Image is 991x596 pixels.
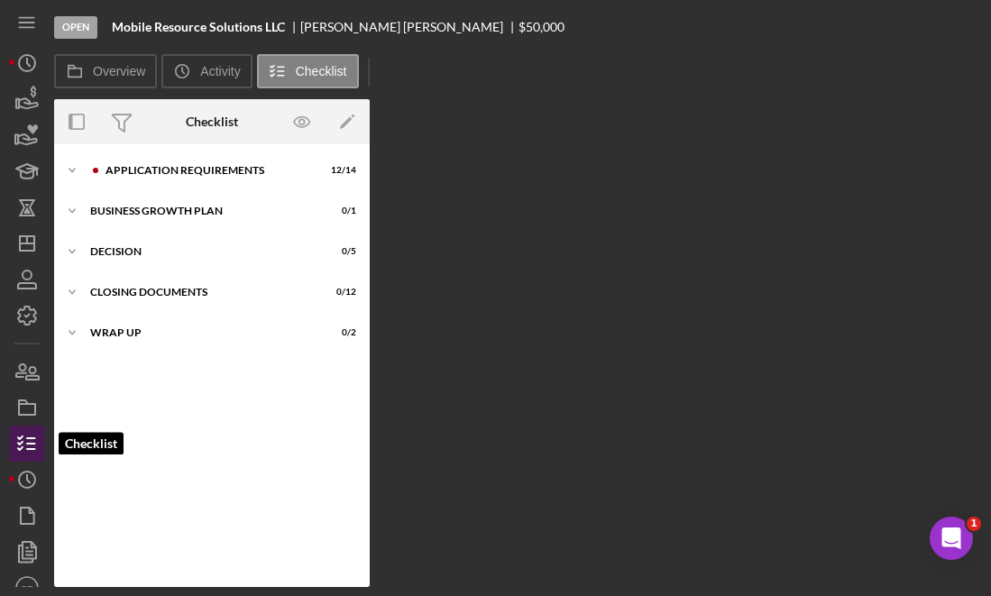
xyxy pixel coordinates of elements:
[324,165,356,176] div: 12 / 14
[54,54,157,88] button: Overview
[930,517,973,560] iframe: Intercom live chat
[112,20,285,34] b: Mobile Resource Solutions LLC
[324,206,356,216] div: 0 / 1
[90,327,311,338] div: WRAP UP
[300,20,518,34] div: [PERSON_NAME] [PERSON_NAME]
[296,64,347,78] label: Checklist
[324,287,356,298] div: 0 / 12
[90,287,311,298] div: CLOSING DOCUMENTS
[93,64,145,78] label: Overview
[257,54,359,88] button: Checklist
[54,16,97,39] div: Open
[161,54,252,88] button: Activity
[324,327,356,338] div: 0 / 2
[967,517,981,531] span: 1
[200,64,240,78] label: Activity
[518,19,564,34] span: $50,000
[186,115,238,129] div: Checklist
[324,246,356,257] div: 0 / 5
[22,583,32,593] text: PT
[90,206,311,216] div: Business Growth Plan
[106,165,311,176] div: APPLICATION REQUIREMENTS
[90,246,311,257] div: Decision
